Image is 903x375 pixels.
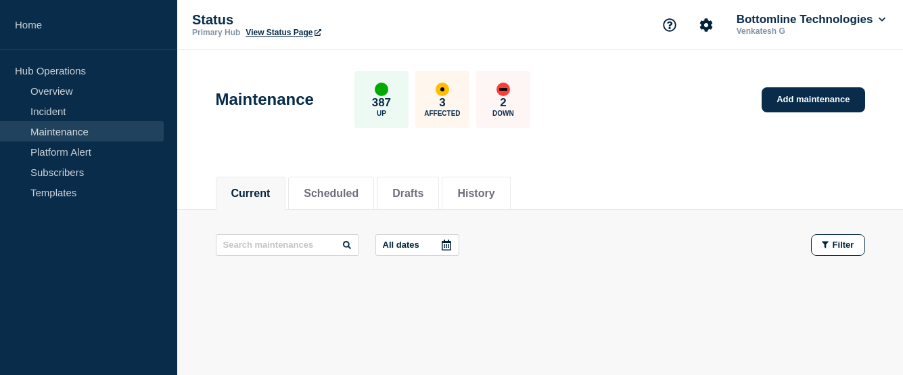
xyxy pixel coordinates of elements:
[304,187,358,200] button: Scheduled
[692,11,720,39] button: Account settings
[383,240,419,250] p: All dates
[192,12,463,28] p: Status
[436,83,449,96] div: affected
[734,13,888,26] button: Bottomline Technologies
[500,96,506,110] p: 2
[439,96,445,110] p: 3
[231,187,271,200] button: Current
[457,187,494,200] button: History
[192,28,240,37] p: Primary Hub
[424,110,460,117] p: Affected
[375,83,388,96] div: up
[377,110,386,117] p: Up
[734,26,875,36] p: Venkatesh G
[655,11,684,39] button: Support
[216,234,359,256] input: Search maintenances
[246,28,321,37] a: View Status Page
[496,83,510,96] div: down
[216,90,314,109] h1: Maintenance
[762,87,864,112] a: Add maintenance
[833,240,854,250] span: Filter
[811,234,865,256] button: Filter
[372,96,391,110] p: 387
[375,234,459,256] button: All dates
[392,187,423,200] button: Drafts
[492,110,514,117] p: Down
